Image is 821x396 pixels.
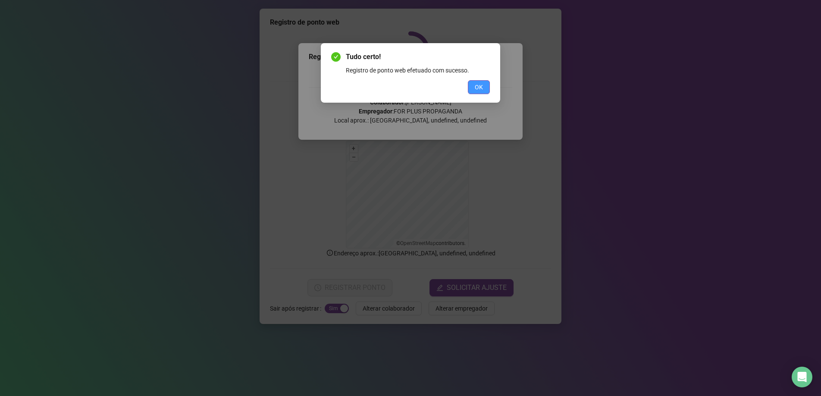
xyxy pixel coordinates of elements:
div: Registro de ponto web efetuado com sucesso. [346,66,490,75]
div: Open Intercom Messenger [792,367,812,387]
span: Tudo certo! [346,52,490,62]
button: OK [468,80,490,94]
span: OK [475,82,483,92]
span: check-circle [331,52,341,62]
